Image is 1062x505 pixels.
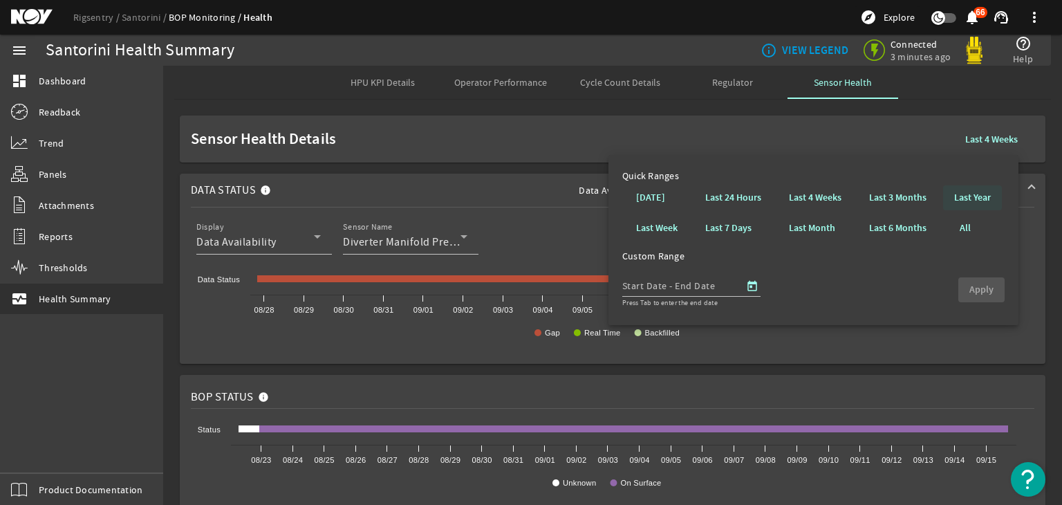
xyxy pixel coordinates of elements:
[814,77,872,87] span: Sensor Health
[724,456,744,464] text: 09/07
[787,456,807,464] text: 09/09
[122,11,169,24] a: Santorini
[625,216,689,241] button: Last Week
[913,456,933,464] text: 09/13
[960,37,988,64] img: Yellowpod.svg
[944,456,965,464] text: 09/14
[566,456,586,464] text: 09/02
[584,329,621,337] text: Real Time
[39,483,142,497] span: Product Documentation
[629,456,649,464] text: 09/04
[572,306,593,314] text: 09/05
[855,6,920,28] button: Explore
[622,169,679,182] span: Quick Ranges
[191,174,277,207] mat-panel-title: Data Status
[993,9,1009,26] mat-icon: support_agent
[705,221,752,235] b: Last 7 Days
[645,329,680,337] text: Backfilled
[580,77,660,87] span: Cycle Count Details
[705,191,761,205] b: Last 24 Hours
[503,456,523,464] text: 08/31
[11,73,28,89] mat-icon: dashboard
[198,275,240,284] text: Data Status
[39,199,94,212] span: Attachments
[254,306,274,314] text: 08/28
[532,306,552,314] text: 09/04
[789,191,841,205] b: Last 4 Weeks
[39,136,64,150] span: Trend
[39,292,111,306] span: Health Summary
[11,42,28,59] mat-icon: menu
[283,456,303,464] text: 08/24
[869,221,926,235] b: Last 6 Months
[744,278,761,295] button: Open calendar
[891,38,951,50] span: Connected
[694,185,772,210] button: Last 24 Hours
[196,222,223,232] mat-label: Display
[625,185,676,210] button: [DATE]
[858,185,938,210] button: Last 3 Months
[789,221,835,235] b: Last Month
[351,77,415,87] span: HPU KPI Details
[598,456,618,464] text: 09/03
[39,230,73,244] span: Reports
[819,456,839,464] text: 09/10
[409,456,429,464] text: 08/28
[73,11,122,24] a: Rigsentry
[965,133,1018,146] b: Last 4 Weeks
[191,132,949,146] span: Sensor Health Details
[960,221,971,235] b: All
[622,297,718,307] mat-hint: Press Tab to enter the end date
[954,191,991,205] b: Last Year
[1018,1,1051,34] button: more_vert
[858,216,938,241] button: Last 6 Months
[334,306,354,314] text: 08/30
[943,216,987,241] button: All
[563,479,596,487] text: Unknown
[965,10,979,25] button: 66
[440,456,460,464] text: 08/29
[46,44,234,57] div: Santorini Health Summary
[860,9,877,26] mat-icon: explore
[622,279,716,292] mat-label: Start Date - End Date
[622,277,667,294] input: Start Date
[453,306,473,314] text: 09/02
[413,306,434,314] text: 09/01
[964,9,980,26] mat-icon: notifications
[11,291,28,307] mat-icon: monitor_heart
[535,456,555,464] text: 09/01
[243,11,272,24] a: Health
[1011,462,1045,497] button: Open Resource Center
[891,50,951,63] span: 3 minutes ago
[579,184,651,196] span: Data Availability:
[180,174,1045,207] mat-expansion-panel-header: Data StatusData Availability:82.73%Data Quality:100%Offlinelast 4 hoursSensor Issues (0)
[756,456,776,464] text: 09/08
[678,277,734,294] input: End Date
[954,127,1029,151] button: Last 4 Weeks
[169,11,243,24] a: BOP Monitoring
[622,250,684,262] span: Custom Range
[882,456,902,464] text: 09/12
[620,479,661,487] text: On Surface
[39,74,86,88] span: Dashboard
[39,167,67,181] span: Panels
[343,235,476,249] span: Diverter Manifold Pressure
[761,42,772,59] mat-icon: info_outline
[39,261,88,275] span: Thresholds
[712,77,753,87] span: Regulator
[755,38,854,63] button: VIEW LEGEND
[191,390,254,404] span: BOP Status
[782,44,848,57] b: VIEW LEGEND
[778,216,846,241] button: Last Month
[493,306,513,314] text: 09/03
[294,306,314,314] text: 08/29
[346,456,366,464] text: 08/26
[636,191,665,205] b: [DATE]
[1015,35,1032,52] mat-icon: help_outline
[661,456,681,464] text: 09/05
[378,456,398,464] text: 08/27
[315,456,335,464] text: 08/25
[778,185,853,210] button: Last 4 Weeks
[39,105,80,119] span: Readback
[196,235,277,249] span: Data Availability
